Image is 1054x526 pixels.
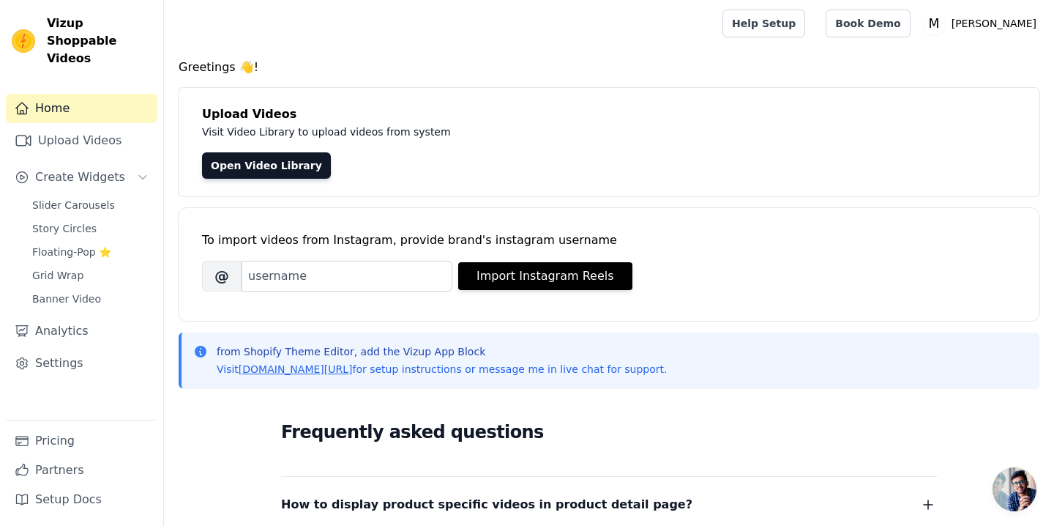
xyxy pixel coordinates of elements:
[23,265,157,286] a: Grid Wrap
[23,218,157,239] a: Story Circles
[32,198,115,212] span: Slider Carousels
[23,195,157,215] a: Slider Carousels
[6,426,157,456] a: Pricing
[6,485,157,514] a: Setup Docs
[928,16,939,31] text: M
[32,245,111,259] span: Floating-Pop ⭐
[239,363,353,375] a: [DOMAIN_NAME][URL]
[242,261,452,292] input: username
[202,105,1016,123] h4: Upload Videos
[23,242,157,262] a: Floating-Pop ⭐
[6,94,157,123] a: Home
[32,268,83,283] span: Grid Wrap
[202,152,331,179] a: Open Video Library
[202,231,1016,249] div: To import videos from Instagram, provide brand's instagram username
[202,123,858,141] p: Visit Video Library to upload videos from system
[202,261,242,292] span: @
[6,316,157,346] a: Analytics
[458,262,632,290] button: Import Instagram Reels
[35,168,125,186] span: Create Widgets
[993,467,1036,511] div: Open chat
[946,10,1042,37] p: [PERSON_NAME]
[281,494,937,515] button: How to display product specific videos in product detail page?
[281,494,692,515] span: How to display product specific videos in product detail page?
[826,10,910,37] a: Book Demo
[12,29,35,53] img: Vizup
[6,126,157,155] a: Upload Videos
[32,292,101,306] span: Banner Video
[217,344,667,359] p: from Shopify Theme Editor, add the Vizup App Block
[6,163,157,192] button: Create Widgets
[47,15,152,67] span: Vizup Shoppable Videos
[922,10,1042,37] button: M [PERSON_NAME]
[23,289,157,309] a: Banner Video
[281,418,937,447] h2: Frequently asked questions
[32,221,97,236] span: Story Circles
[6,349,157,378] a: Settings
[722,10,805,37] a: Help Setup
[217,362,667,377] p: Visit for setup instructions or message me in live chat for support.
[179,59,1039,76] h4: Greetings 👋!
[6,456,157,485] a: Partners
